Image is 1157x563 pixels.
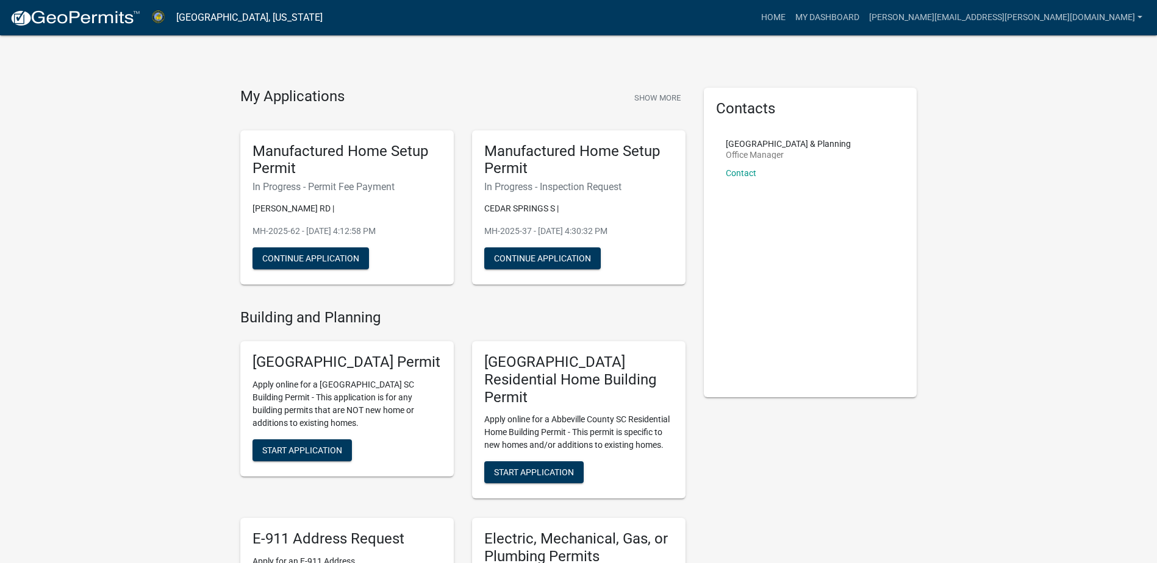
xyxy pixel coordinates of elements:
a: [PERSON_NAME][EMAIL_ADDRESS][PERSON_NAME][DOMAIN_NAME] [864,6,1147,29]
a: My Dashboard [790,6,864,29]
button: Continue Application [484,247,601,269]
p: CEDAR SPRINGS S | [484,202,673,215]
a: Contact [726,168,756,178]
h5: Manufactured Home Setup Permit [484,143,673,178]
button: Continue Application [253,247,369,269]
a: Home [756,6,790,29]
button: Show More [629,88,686,108]
p: Apply online for a Abbeville County SC Residential Home Building Permit - This permit is specific... [484,413,673,451]
p: Office Manager [726,150,851,159]
p: MH-2025-37 - [DATE] 4:30:32 PM [484,225,673,238]
button: Start Application [484,461,584,483]
p: MH-2025-62 - [DATE] 4:12:58 PM [253,225,442,238]
h5: Contacts [716,100,905,118]
h6: In Progress - Inspection Request [484,181,673,193]
h5: Manufactured Home Setup Permit [253,143,442,178]
p: Apply online for a [GEOGRAPHIC_DATA] SC Building Permit - This application is for any building pe... [253,378,442,430]
h5: E-911 Address Request [253,530,442,548]
span: Start Application [262,445,342,455]
h5: [GEOGRAPHIC_DATA] Residential Home Building Permit [484,353,673,406]
h4: My Applications [240,88,345,106]
a: [GEOGRAPHIC_DATA], [US_STATE] [176,7,323,28]
button: Start Application [253,439,352,461]
p: [GEOGRAPHIC_DATA] & Planning [726,140,851,148]
img: Abbeville County, South Carolina [150,9,167,26]
h5: [GEOGRAPHIC_DATA] Permit [253,353,442,371]
h4: Building and Planning [240,309,686,327]
span: Start Application [494,467,574,477]
p: [PERSON_NAME] RD | [253,202,442,215]
h6: In Progress - Permit Fee Payment [253,181,442,193]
